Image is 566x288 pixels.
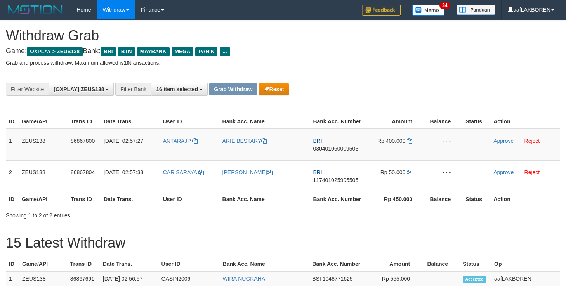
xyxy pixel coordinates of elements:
[439,2,450,9] span: 34
[313,177,358,183] span: Copy 117401025995505 to clipboard
[220,47,230,56] span: ...
[6,115,19,129] th: ID
[424,129,462,161] td: - - -
[364,257,422,271] th: Amount
[6,28,560,43] h1: Withdraw Grab
[100,271,158,286] td: [DATE] 02:56:57
[219,115,310,129] th: Bank Acc. Name
[362,5,401,16] img: Feedback.jpg
[137,47,170,56] span: MAYBANK
[6,208,230,219] div: Showing 1 to 2 of 2 entries
[100,257,158,271] th: Date Trans.
[163,138,198,144] a: ANTARAJP
[223,276,266,282] a: WIRA NUGRAHA
[310,115,366,129] th: Bank Acc. Number
[158,257,220,271] th: User ID
[71,138,95,144] span: 86867800
[160,115,219,129] th: User ID
[27,47,83,56] span: OXPLAY > ZEUS138
[195,47,217,56] span: PANIN
[366,192,424,206] th: Rp 450.000
[54,86,104,92] span: [OXPLAY] ZEUS138
[424,192,462,206] th: Balance
[19,115,68,129] th: Game/API
[220,257,309,271] th: Bank Acc. Name
[19,160,68,192] td: ZEUS138
[19,271,67,286] td: ZEUS138
[491,257,560,271] th: Op
[219,192,310,206] th: Bank Acc. Name
[463,276,486,283] span: Accepted
[491,271,560,286] td: aafLAKBOREN
[118,47,135,56] span: BTN
[312,276,321,282] span: BSI
[422,271,460,286] td: -
[6,47,560,55] h4: Game: Bank:
[19,257,67,271] th: Game/API
[380,169,406,175] span: Rp 50.000
[19,129,68,161] td: ZEUS138
[313,138,322,144] span: BRI
[172,47,194,56] span: MEGA
[67,257,100,271] th: Trans ID
[313,169,322,175] span: BRI
[222,138,267,144] a: ARIE BESTARY
[364,271,422,286] td: Rp 555,000
[6,59,560,67] p: Grab and process withdraw. Maximum allowed is transactions.
[49,83,114,96] button: [OXPLAY] ZEUS138
[6,129,19,161] td: 1
[524,169,540,175] a: Reject
[163,138,191,144] span: ANTARAJP
[366,115,424,129] th: Amount
[222,169,273,175] a: [PERSON_NAME]
[156,86,198,92] span: 16 item selected
[462,115,490,129] th: Status
[490,192,560,206] th: Action
[6,4,65,16] img: MOTION_logo.png
[460,257,491,271] th: Status
[160,192,219,206] th: User ID
[151,83,208,96] button: 16 item selected
[158,271,220,286] td: GASIN2006
[71,169,95,175] span: 86867804
[493,169,514,175] a: Approve
[524,138,540,144] a: Reject
[115,83,151,96] div: Filter Bank
[6,235,560,251] h1: 15 Latest Withdraw
[6,192,19,206] th: ID
[490,115,560,129] th: Action
[101,47,116,56] span: BRI
[424,160,462,192] td: - - -
[104,138,143,144] span: [DATE] 02:57:27
[377,138,405,144] span: Rp 400.000
[412,5,445,16] img: Button%20Memo.svg
[163,169,197,175] span: CARISARAYA
[19,192,68,206] th: Game/API
[68,115,101,129] th: Trans ID
[6,271,19,286] td: 1
[493,138,514,144] a: Approve
[209,83,257,95] button: Grab Withdraw
[323,276,353,282] span: Copy 1048771625 to clipboard
[422,257,460,271] th: Balance
[313,146,358,152] span: Copy 030401060009503 to clipboard
[407,169,412,175] a: Copy 50000 to clipboard
[68,192,101,206] th: Trans ID
[310,192,366,206] th: Bank Acc. Number
[104,169,143,175] span: [DATE] 02:57:38
[462,192,490,206] th: Status
[309,257,364,271] th: Bank Acc. Number
[101,192,160,206] th: Date Trans.
[163,169,204,175] a: CARISARAYA
[101,115,160,129] th: Date Trans.
[123,60,130,66] strong: 10
[6,160,19,192] td: 2
[6,257,19,271] th: ID
[6,83,49,96] div: Filter Website
[67,271,100,286] td: 86867691
[424,115,462,129] th: Balance
[259,83,289,95] button: Reset
[407,138,412,144] a: Copy 400000 to clipboard
[457,5,495,15] img: panduan.png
